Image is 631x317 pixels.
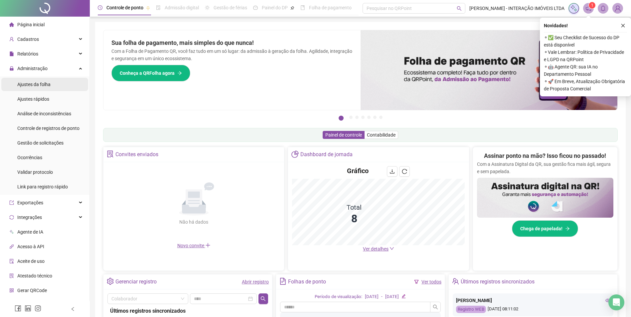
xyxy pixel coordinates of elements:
[17,66,48,71] span: Administração
[163,218,225,226] div: Não há dados
[457,6,462,11] span: search
[591,3,593,8] span: 1
[589,2,595,9] sup: 1
[520,225,562,232] span: Chega de papelada!
[433,304,438,310] span: search
[288,276,326,287] div: Folhas de ponto
[17,51,38,56] span: Relatórios
[17,184,68,189] span: Link para registro rápido
[17,96,49,102] span: Ajustes rápidos
[9,244,14,249] span: api
[300,149,353,160] div: Dashboard de jornada
[17,244,44,249] span: Acesso à API
[385,293,399,300] div: [DATE]
[456,297,610,304] div: [PERSON_NAME]
[111,38,353,48] h2: Sua folha de pagamento, mais simples do que nunca!
[390,246,394,251] span: down
[477,160,613,175] p: Com a Assinatura Digital da QR, sua gestão fica mais ágil, segura e sem papelada.
[17,155,42,160] span: Ocorrências
[365,293,379,300] div: [DATE]
[17,215,42,220] span: Integrações
[608,294,624,310] div: Open Intercom Messenger
[17,200,43,205] span: Exportações
[544,34,627,49] span: ⚬ ✅ Seu Checklist de Sucesso do DP está disponível
[17,288,47,293] span: Gerar QRCode
[544,78,627,92] span: ⚬ 🚀 Em Breve, Atualização Obrigatória de Proposta Comercial
[544,63,627,78] span: ⚬ 🤖 Agente QR: sua IA no Departamento Pessoal
[9,22,14,27] span: home
[177,243,211,248] span: Novo convite
[309,5,352,10] span: Folha de pagamento
[390,169,395,174] span: download
[17,140,64,146] span: Gestão de solicitações
[279,278,286,285] span: file-text
[452,278,459,285] span: team
[9,215,14,220] span: sync
[111,65,190,81] button: Conheça a QRFolha agora
[512,220,578,237] button: Chega de papelada!
[106,5,143,10] span: Controle de ponto
[461,276,535,287] div: Últimos registros sincronizados
[381,293,383,300] div: -
[214,5,247,10] span: Gestão de férias
[300,5,305,10] span: book
[146,6,150,10] span: pushpin
[17,82,51,87] span: Ajustes da folha
[349,116,353,119] button: 2
[9,37,14,42] span: user-add
[613,3,623,13] img: 93879
[605,298,610,303] span: eye
[401,294,406,298] span: edit
[205,243,211,248] span: plus
[205,5,210,10] span: sun
[242,279,269,284] a: Abrir registro
[477,178,613,218] img: banner%2F02c71560-61a6-44d4-94b9-c8ab97240462.png
[17,126,79,131] span: Controle de registros de ponto
[456,306,610,313] div: [DATE] 08:11:02
[35,305,41,312] span: instagram
[25,305,31,312] span: linkedin
[9,66,14,71] span: lock
[291,151,298,158] span: pie-chart
[9,288,14,293] span: qrcode
[9,259,14,264] span: audit
[9,273,14,278] span: solution
[565,226,570,231] span: arrow-right
[570,5,577,12] img: sparkle-icon.fc2bf0ac1784a2077858766a79e2daf3.svg
[544,49,627,63] span: ⚬ Vale Lembrar: Política de Privacidade e LGPD na QRPoint
[355,116,359,119] button: 3
[107,278,114,285] span: setting
[177,71,182,75] span: arrow-right
[253,5,258,10] span: dashboard
[367,116,371,119] button: 5
[115,276,157,287] div: Gerenciar registro
[585,5,591,11] span: notification
[363,246,394,252] a: Ver detalhes down
[107,151,114,158] span: solution
[111,48,353,62] p: Com a Folha de Pagamento QR, você faz tudo em um só lugar: da admissão à geração da folha. Agilid...
[260,296,266,301] span: search
[484,151,606,160] h2: Assinar ponto na mão? Isso ficou no passado!
[361,30,618,110] img: banner%2F8d14a306-6205-4263-8e5b-06e9a85ad873.png
[17,111,71,116] span: Análise de inconsistências
[325,132,362,138] span: Painel de controle
[9,52,14,56] span: file
[367,132,395,138] span: Contabilidade
[262,5,288,10] span: Painel do DP
[15,305,21,312] span: facebook
[315,293,362,300] div: Período de visualização:
[165,5,199,10] span: Admissão digital
[71,307,75,311] span: left
[17,229,43,235] span: Agente de IA
[17,37,39,42] span: Cadastros
[402,169,407,174] span: reload
[421,279,441,284] a: Ver todos
[290,6,294,10] span: pushpin
[456,306,486,313] div: Registro WEB
[379,116,383,119] button: 7
[17,169,53,175] span: Validar protocolo
[9,200,14,205] span: export
[110,307,265,315] div: Últimos registros sincronizados
[339,116,344,121] button: 1
[120,69,175,77] span: Conheça a QRFolha agora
